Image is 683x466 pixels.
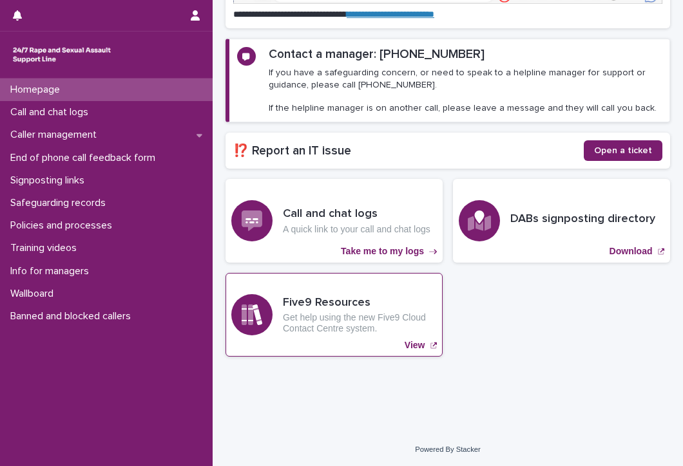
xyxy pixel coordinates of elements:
p: Get help using the new Five9 Cloud Contact Centre system. [283,312,437,334]
h2: ⁉️ Report an IT issue [233,144,584,158]
a: Open a ticket [584,140,662,161]
p: Call and chat logs [5,106,99,118]
p: Policies and processes [5,219,122,232]
p: View [405,340,425,351]
p: End of phone call feedback form [5,152,166,164]
a: View [226,273,443,357]
a: Take me to my logs [226,179,443,263]
p: Info for managers [5,265,99,277]
a: Download [453,179,670,263]
p: Wallboard [5,288,64,300]
p: Download [610,246,653,257]
p: Safeguarding records [5,197,116,209]
p: Signposting links [5,174,95,187]
p: Take me to my logs [341,246,424,257]
p: Banned and blocked callers [5,310,141,322]
h3: DABs signposting directory [510,212,655,227]
h3: Call and chat logs [283,207,430,221]
p: If you have a safeguarding concern, or need to speak to a helpline manager for support or guidanc... [269,67,662,114]
h2: Contact a manager: [PHONE_NUMBER] [269,47,485,62]
p: Training videos [5,242,87,254]
p: Caller management [5,129,107,141]
h3: Five9 Resources [283,296,437,310]
p: A quick link to your call and chat logs [283,224,430,235]
span: Open a ticket [594,146,652,155]
p: Homepage [5,84,70,96]
a: Powered By Stacker [415,445,480,453]
img: rhQMoQhaT3yELyF149Cw [10,42,113,68]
